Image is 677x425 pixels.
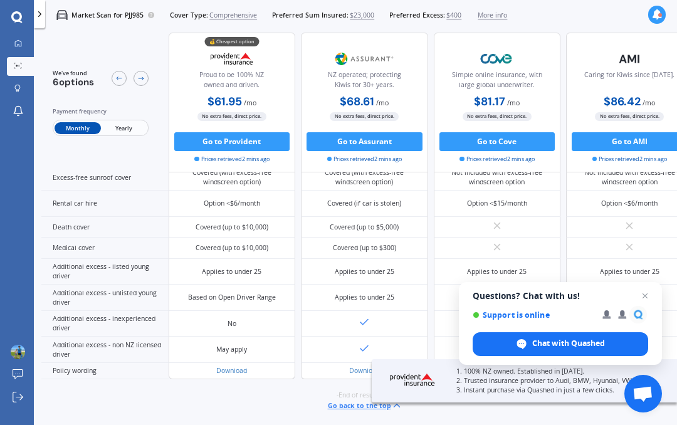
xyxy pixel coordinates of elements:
[592,155,668,164] span: Prices retrieved 2 mins ago
[228,319,236,328] div: No
[442,70,553,94] div: Simple online insurance, with large global underwriter.
[624,375,662,412] a: Open chat
[456,386,654,395] p: 3. Instant purchase via Quashed in just a few clicks.
[207,94,242,109] b: $61.95
[456,367,654,376] p: 1. 100% NZ owned. Established in [DATE].
[459,155,535,164] span: Prices retrieved 2 mins ago
[204,37,259,46] div: 💰 Cheapest option
[56,9,68,21] img: car.f15378c7a67c060ca3f3.svg
[340,94,374,109] b: $68.61
[328,400,402,411] button: Go back to the top
[474,94,505,109] b: $81.17
[600,267,659,276] div: Applies to under 25
[216,366,247,375] a: Download
[604,94,641,109] b: $86.42
[463,112,532,121] span: No extra fees, direct price.
[188,293,276,302] div: Based on Open Driver Range
[53,107,149,116] div: Payment frequency
[379,367,445,392] img: Provident.webp
[376,98,389,107] span: / mo
[11,345,25,359] img: picture
[71,11,144,20] p: Market Scan for PJJ985
[204,199,260,208] div: Option <$6/month
[177,70,288,94] div: Proud to be 100% NZ owned and driven.
[478,11,507,20] span: More info
[335,267,394,276] div: Applies to under 25
[532,338,605,349] span: Chat with Quashed
[473,291,648,301] span: Questions? Chat with us!
[439,132,555,151] button: Go to Cove
[307,132,422,151] button: Go to Assurant
[53,76,94,88] span: 6 options
[349,366,380,375] a: Download
[333,243,396,253] div: Covered (up to $300)
[308,168,421,187] div: Covered (with excess-free windscreen option)
[174,132,290,151] button: Go to Provident
[466,47,528,70] img: Cove.webp
[41,337,169,363] div: Additional excess - non NZ licensed driver
[197,112,266,121] span: No extra fees, direct price.
[595,112,664,121] span: No extra fees, direct price.
[507,98,520,107] span: / mo
[309,70,420,94] div: NZ operated; protecting Kiwis for 30+ years.
[41,165,169,191] div: Excess-free sunroof cover
[446,11,461,20] span: $400
[335,293,394,302] div: Applies to under 25
[456,376,654,386] p: 2. Trusted insurance provider to Audi, BMW, Hyundai, VW...
[41,259,169,285] div: Additional excess - listed young driver
[41,191,169,217] div: Rental car hire
[196,223,268,232] div: Covered (up to $10,000)
[327,199,401,208] div: Covered (if car is stolen)
[170,11,208,20] span: Cover Type:
[201,47,263,70] img: Provident.png
[333,47,396,70] img: Assurant.png
[601,199,658,208] div: Option <$6/month
[473,310,594,320] span: Support is online
[41,217,169,238] div: Death cover
[467,199,527,208] div: Option <$15/month
[41,285,169,311] div: Additional excess - unlisted young driver
[330,223,399,232] div: Covered (up to $5,000)
[176,168,288,187] div: Covered (with excess-free windscreen option)
[350,11,374,20] span: $23,000
[473,332,648,356] span: Chat with Quashed
[41,238,169,259] div: Medical cover
[327,155,402,164] span: Prices retrieved 2 mins ago
[41,311,169,337] div: Additional excess - inexperienced driver
[584,70,674,94] div: Caring for Kiwis since [DATE].
[209,11,257,20] span: Comprehensive
[41,363,169,380] div: Policy wording
[216,345,247,354] div: May apply
[244,98,256,107] span: / mo
[330,112,399,121] span: No extra fees, direct price.
[272,11,349,20] span: Preferred Sum Insured:
[53,69,94,78] span: We've found
[441,168,554,187] div: Not included with excess-free windscreen option
[467,267,527,276] div: Applies to under 25
[196,243,268,253] div: Covered (up to $10,000)
[101,122,147,135] span: Yearly
[599,47,661,71] img: AMI-text-1.webp
[643,98,655,107] span: / mo
[202,267,261,276] div: Applies to under 25
[389,11,445,20] span: Preferred Excess:
[55,122,100,135] span: Monthly
[194,155,270,164] span: Prices retrieved 2 mins ago
[337,391,382,400] span: -End of results-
